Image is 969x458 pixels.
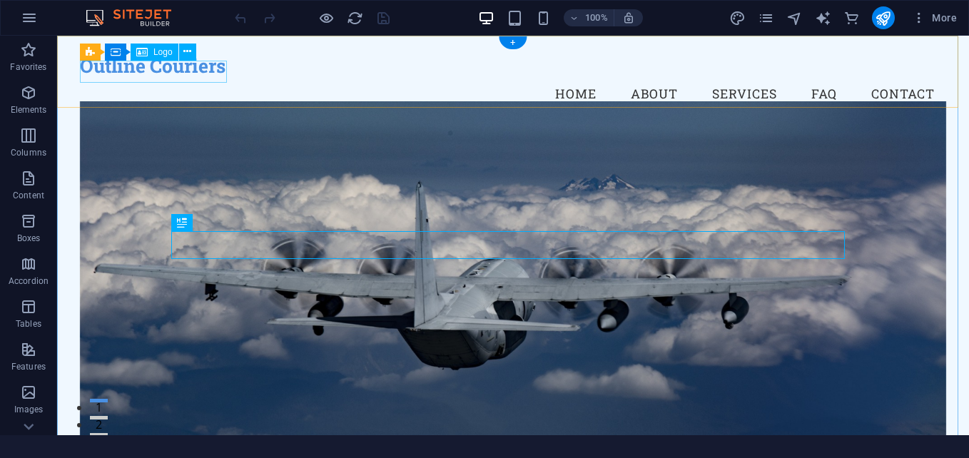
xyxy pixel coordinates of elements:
i: On resize automatically adjust zoom level to fit chosen device. [622,11,635,24]
p: Favorites [10,61,46,73]
span: More [912,11,957,25]
p: Accordion [9,275,49,287]
button: navigator [786,9,803,26]
button: design [729,9,746,26]
p: Content [13,190,44,201]
button: 2 [33,380,51,384]
div: + [499,36,527,49]
p: Elements [11,104,47,116]
button: 1 [33,363,51,367]
button: text_generator [815,9,832,26]
button: 100% [564,9,614,26]
i: Navigator [786,10,803,26]
button: pages [758,9,775,26]
h6: 100% [585,9,608,26]
button: commerce [843,9,861,26]
i: Reload page [347,10,363,26]
button: Click here to leave preview mode and continue editing [318,9,335,26]
i: Design (Ctrl+Alt+Y) [729,10,746,26]
i: Publish [875,10,891,26]
button: 3 [33,397,51,401]
p: Boxes [17,233,41,244]
p: Features [11,361,46,372]
i: AI Writer [815,10,831,26]
button: publish [872,6,895,29]
p: Images [14,404,44,415]
p: Columns [11,147,46,158]
button: More [906,6,963,29]
i: Commerce [843,10,860,26]
i: Pages (Ctrl+Alt+S) [758,10,774,26]
span: Logo [153,48,173,56]
p: Tables [16,318,41,330]
img: Editor Logo [82,9,189,26]
button: reload [346,9,363,26]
